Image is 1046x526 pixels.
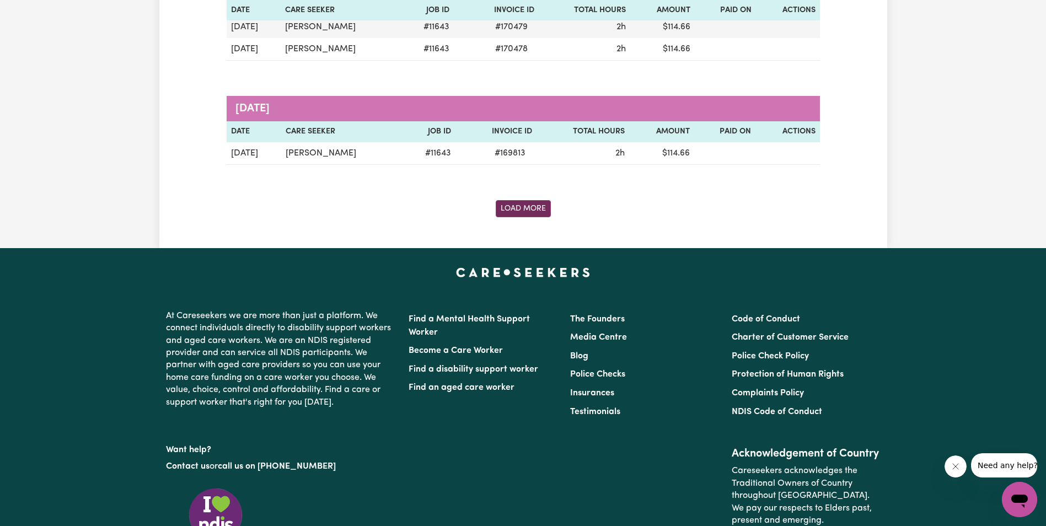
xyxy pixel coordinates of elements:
[403,142,455,165] td: # 11643
[281,142,403,165] td: [PERSON_NAME]
[7,8,67,17] span: Need any help?
[630,16,695,38] td: $ 114.66
[166,456,395,477] p: or
[629,142,694,165] td: $ 114.66
[281,38,401,61] td: [PERSON_NAME]
[570,315,625,324] a: The Founders
[227,96,820,121] caption: [DATE]
[227,38,281,61] td: [DATE]
[403,121,455,142] th: Job ID
[570,352,588,361] a: Blog
[732,447,880,460] h2: Acknowledgement of Country
[732,333,849,342] a: Charter of Customer Service
[455,121,537,142] th: Invoice ID
[401,16,454,38] td: # 11643
[409,346,503,355] a: Become a Care Worker
[166,439,395,456] p: Want help?
[1002,482,1037,517] iframe: Button to launch messaging window
[732,370,844,379] a: Protection of Human Rights
[755,121,819,142] th: Actions
[409,383,514,392] a: Find an aged care worker
[616,45,626,53] span: 2 hours
[489,42,534,56] span: # 170478
[281,16,401,38] td: [PERSON_NAME]
[456,268,590,277] a: Careseekers home page
[227,16,281,38] td: [DATE]
[570,389,614,398] a: Insurances
[570,407,620,416] a: Testimonials
[409,315,530,337] a: Find a Mental Health Support Worker
[281,121,403,142] th: Care Seeker
[166,305,395,413] p: At Careseekers we are more than just a platform. We connect individuals directly to disability su...
[694,121,756,142] th: Paid On
[732,407,822,416] a: NDIS Code of Conduct
[629,121,694,142] th: Amount
[732,352,809,361] a: Police Check Policy
[227,121,281,142] th: Date
[616,23,626,31] span: 2 hours
[489,20,534,34] span: # 170479
[537,121,629,142] th: Total Hours
[570,370,625,379] a: Police Checks
[732,389,804,398] a: Complaints Policy
[945,455,967,477] iframe: Close message
[409,365,538,374] a: Find a disability support worker
[630,38,695,61] td: $ 114.66
[166,462,210,471] a: Contact us
[971,453,1037,477] iframe: Message from company
[615,149,625,158] span: 2 hours
[732,315,800,324] a: Code of Conduct
[496,200,551,217] button: Fetch older invoices
[218,462,336,471] a: call us on [PHONE_NUMBER]
[570,333,627,342] a: Media Centre
[488,147,532,160] span: # 169813
[227,142,281,165] td: [DATE]
[401,38,454,61] td: # 11643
